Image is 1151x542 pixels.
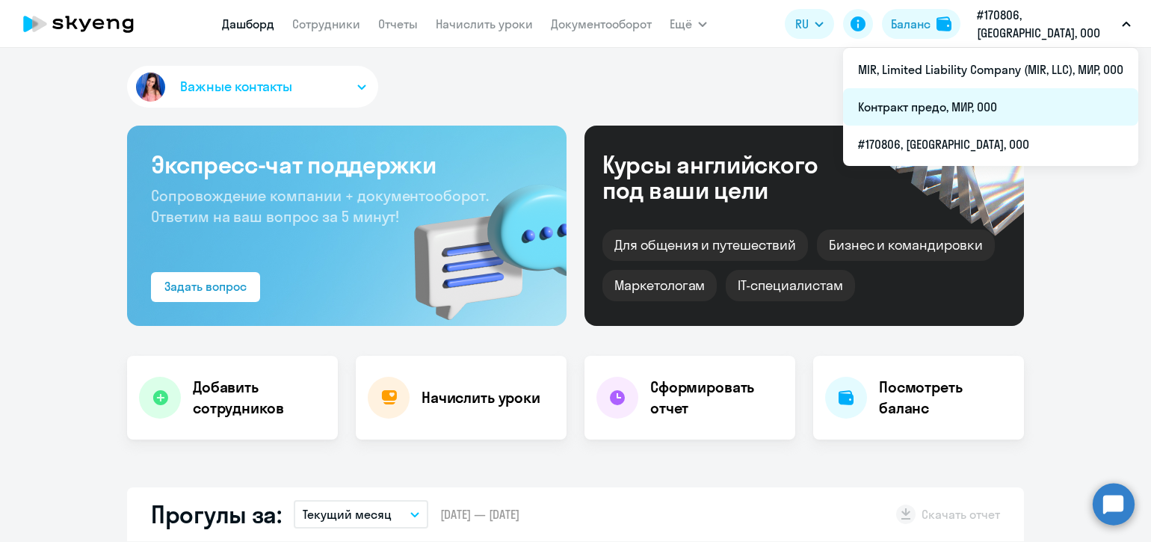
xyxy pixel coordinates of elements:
[726,270,854,301] div: IT-специалистам
[879,377,1012,419] h4: Посмотреть баланс
[670,9,707,39] button: Ещё
[843,48,1138,166] ul: Ещё
[436,16,533,31] a: Начислить уроки
[378,16,418,31] a: Отчеты
[969,6,1138,42] button: #170806, [GEOGRAPHIC_DATA], ООО
[977,6,1116,42] p: #170806, [GEOGRAPHIC_DATA], ООО
[127,66,378,108] button: Важные контакты
[670,15,692,33] span: Ещё
[133,70,168,105] img: avatar
[602,230,808,261] div: Для общения и путешествий
[551,16,652,31] a: Документооборот
[392,158,567,326] img: bg-img
[151,272,260,302] button: Задать вопрос
[303,505,392,523] p: Текущий месяц
[292,16,360,31] a: Сотрудники
[422,387,540,408] h4: Начислить уроки
[602,152,858,203] div: Курсы английского под ваши цели
[602,270,717,301] div: Маркетологам
[936,16,951,31] img: balance
[222,16,274,31] a: Дашборд
[817,230,995,261] div: Бизнес и командировки
[151,186,489,226] span: Сопровождение компании + документооборот. Ответим на ваш вопрос за 5 минут!
[440,506,519,523] span: [DATE] — [DATE]
[294,500,428,529] button: Текущий месяц
[193,377,326,419] h4: Добавить сотрудников
[795,15,809,33] span: RU
[164,277,247,295] div: Задать вопрос
[891,15,931,33] div: Баланс
[785,9,834,39] button: RU
[180,77,292,96] span: Важные контакты
[882,9,960,39] button: Балансbalance
[151,499,282,529] h2: Прогулы за:
[151,150,543,179] h3: Экспресс-чат поддержки
[650,377,783,419] h4: Сформировать отчет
